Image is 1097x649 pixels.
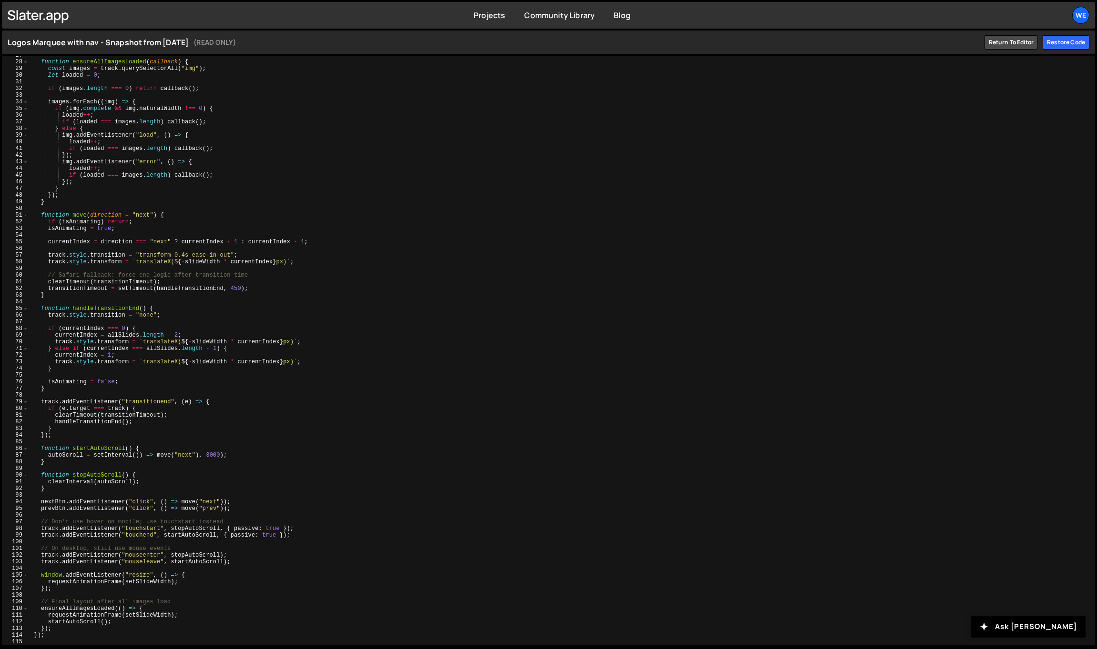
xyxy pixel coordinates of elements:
div: 85 [2,439,29,445]
div: 115 [2,639,29,645]
div: 66 [2,312,29,319]
h1: Logos Marquee with nav - Snapshot from [DATE] [8,37,980,48]
div: 90 [2,472,29,479]
div: 109 [2,599,29,605]
div: 28 [2,59,29,65]
a: Blog [614,10,630,20]
div: 104 [2,565,29,572]
div: 47 [2,185,29,192]
div: 36 [2,112,29,119]
div: 79 [2,399,29,405]
div: 55 [2,239,29,245]
div: 102 [2,552,29,559]
a: We [1072,7,1089,24]
div: 83 [2,425,29,432]
div: 86 [2,445,29,452]
div: 45 [2,172,29,179]
div: 61 [2,279,29,285]
div: 88 [2,459,29,465]
div: 71 [2,345,29,352]
small: (READ ONLY) [193,37,236,48]
div: 76 [2,379,29,385]
div: 101 [2,545,29,552]
div: 100 [2,539,29,545]
div: 92 [2,485,29,492]
div: 94 [2,499,29,505]
div: 81 [2,412,29,419]
div: 113 [2,625,29,632]
div: 103 [2,559,29,565]
div: 74 [2,365,29,372]
div: 62 [2,285,29,292]
div: 34 [2,99,29,105]
div: 49 [2,199,29,205]
div: 78 [2,392,29,399]
div: 89 [2,465,29,472]
div: 99 [2,532,29,539]
div: 106 [2,579,29,585]
div: 105 [2,572,29,579]
div: 46 [2,179,29,185]
div: 54 [2,232,29,239]
div: 97 [2,519,29,525]
div: 63 [2,292,29,299]
div: 75 [2,372,29,379]
div: 64 [2,299,29,305]
div: 67 [2,319,29,325]
div: 32 [2,85,29,92]
div: Restore code [1043,35,1089,50]
div: 56 [2,245,29,252]
div: 29 [2,65,29,72]
div: 52 [2,219,29,225]
div: 35 [2,105,29,112]
div: 70 [2,339,29,345]
div: 111 [2,612,29,619]
div: 44 [2,165,29,172]
div: 84 [2,432,29,439]
div: 87 [2,452,29,459]
div: 57 [2,252,29,259]
div: 68 [2,325,29,332]
div: 33 [2,92,29,99]
a: Community Library [524,10,595,20]
div: 114 [2,632,29,639]
div: 51 [2,212,29,219]
div: 80 [2,405,29,412]
div: 93 [2,492,29,499]
a: Projects [474,10,505,20]
div: 112 [2,619,29,625]
a: Return to editor [985,35,1038,50]
button: Ask [PERSON_NAME] [971,616,1086,638]
div: 107 [2,585,29,592]
div: 82 [2,419,29,425]
div: 50 [2,205,29,212]
div: 91 [2,479,29,485]
div: 98 [2,525,29,532]
div: 37 [2,119,29,125]
div: 96 [2,512,29,519]
div: 41 [2,145,29,152]
div: 95 [2,505,29,512]
div: 42 [2,152,29,159]
div: 39 [2,132,29,139]
div: 31 [2,79,29,85]
div: 72 [2,352,29,359]
div: 69 [2,332,29,339]
div: 48 [2,192,29,199]
div: 60 [2,272,29,279]
div: 38 [2,125,29,132]
div: 53 [2,225,29,232]
div: 65 [2,305,29,312]
div: 43 [2,159,29,165]
div: 77 [2,385,29,392]
div: 73 [2,359,29,365]
div: 108 [2,592,29,599]
div: 58 [2,259,29,265]
div: 40 [2,139,29,145]
div: 59 [2,265,29,272]
div: 30 [2,72,29,79]
div: 110 [2,605,29,612]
